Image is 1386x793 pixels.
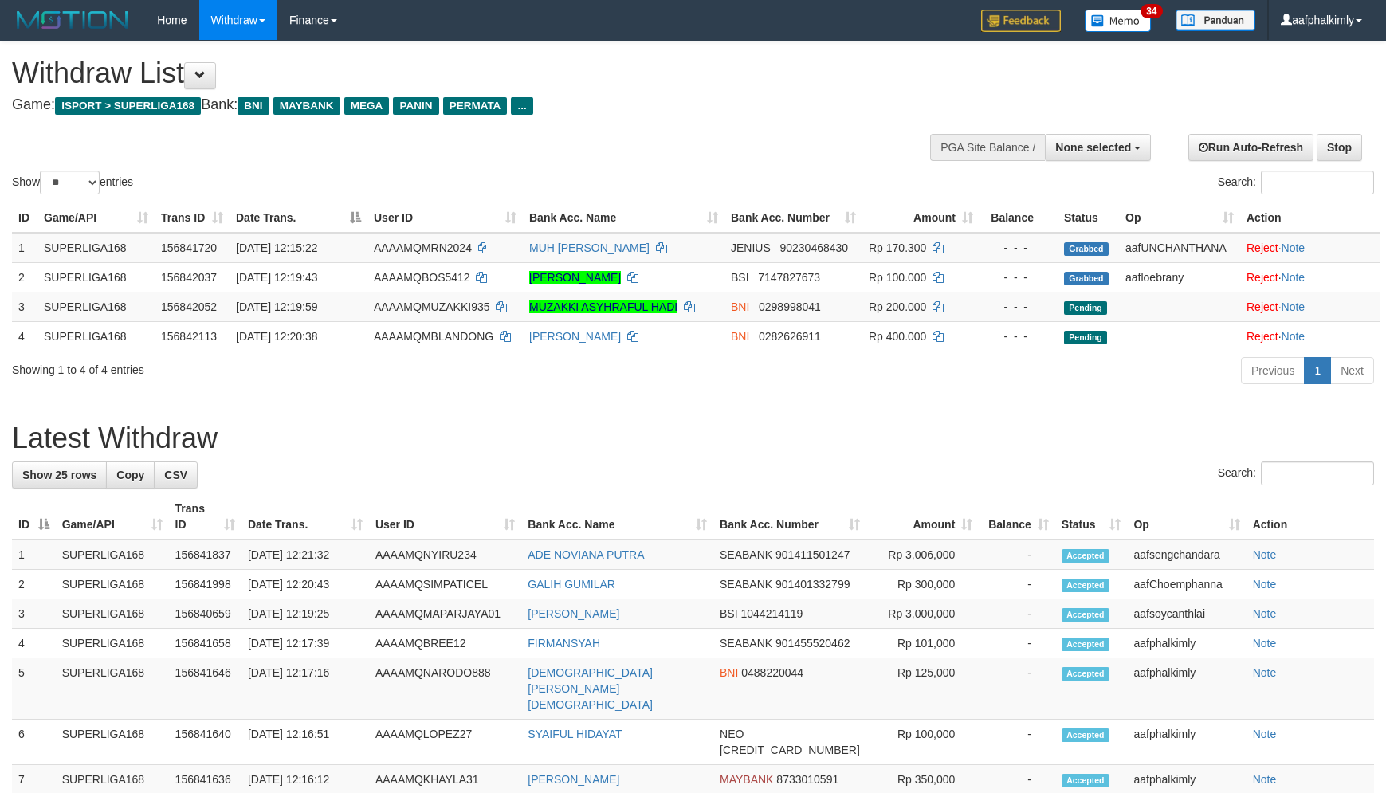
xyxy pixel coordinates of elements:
span: Copy 0282626911 to clipboard [759,330,821,343]
span: Copy 7147827673 to clipboard [758,271,820,284]
td: 156841658 [169,629,241,658]
span: [DATE] 12:20:38 [236,330,317,343]
td: SUPERLIGA168 [37,292,155,321]
span: BNI [720,666,738,679]
a: Note [1253,607,1277,620]
div: - - - [986,269,1051,285]
td: - [979,570,1054,599]
span: CSV [164,469,187,481]
a: Previous [1241,357,1305,384]
a: Note [1253,666,1277,679]
th: Game/API: activate to sort column ascending [37,203,155,233]
td: SUPERLIGA168 [56,629,169,658]
th: Action [1247,494,1374,540]
h4: Game: Bank: [12,97,908,113]
td: AAAAMQNARODO888 [369,658,521,720]
td: 2 [12,570,56,599]
td: SUPERLIGA168 [56,540,169,570]
span: MEGA [344,97,390,115]
span: BNI [238,97,269,115]
td: [DATE] 12:21:32 [241,540,369,570]
td: 4 [12,629,56,658]
span: Accepted [1062,638,1109,651]
th: Op: activate to sort column ascending [1119,203,1240,233]
td: [DATE] 12:19:25 [241,599,369,629]
td: aafsoycanthlai [1127,599,1246,629]
span: Copy 5859459223534313 to clipboard [720,744,860,756]
a: Copy [106,461,155,489]
td: AAAAMQLOPEZ27 [369,720,521,765]
a: Reject [1247,330,1278,343]
a: Next [1330,357,1374,384]
span: ISPORT > SUPERLIGA168 [55,97,201,115]
span: Copy 901401332799 to clipboard [775,578,850,591]
th: Bank Acc. Number: activate to sort column ascending [713,494,866,540]
span: Copy 1044214119 to clipboard [740,607,803,620]
td: - [979,540,1054,570]
td: 156841998 [169,570,241,599]
th: Date Trans.: activate to sort column ascending [241,494,369,540]
span: BSI [731,271,749,284]
td: Rp 3,006,000 [866,540,980,570]
td: AAAAMQBREE12 [369,629,521,658]
th: Amount: activate to sort column ascending [862,203,980,233]
div: - - - [986,299,1051,315]
span: Grabbed [1064,272,1109,285]
button: None selected [1045,134,1151,161]
span: Copy [116,469,144,481]
span: AAAAMQBOS5412 [374,271,470,284]
a: MUH [PERSON_NAME] [529,241,650,254]
span: Copy 901411501247 to clipboard [775,548,850,561]
td: Rp 300,000 [866,570,980,599]
td: AAAAMQMAPARJAYA01 [369,599,521,629]
span: Copy 901455520462 to clipboard [775,637,850,650]
span: Grabbed [1064,242,1109,256]
a: Note [1253,728,1277,740]
span: 156841720 [161,241,217,254]
th: Status [1058,203,1119,233]
a: [PERSON_NAME] [529,271,621,284]
td: Rp 125,000 [866,658,980,720]
td: aafphalkimly [1127,658,1246,720]
span: PANIN [393,97,438,115]
span: Rp 400.000 [869,330,926,343]
a: Note [1253,773,1277,786]
span: SEABANK [720,578,772,591]
span: Show 25 rows [22,469,96,481]
span: Pending [1064,301,1107,315]
h1: Withdraw List [12,57,908,89]
a: CSV [154,461,198,489]
span: MAYBANK [273,97,340,115]
td: 2 [12,262,37,292]
td: - [979,599,1054,629]
span: Accepted [1062,728,1109,742]
td: 156841646 [169,658,241,720]
td: 1 [12,540,56,570]
th: Bank Acc. Number: activate to sort column ascending [724,203,862,233]
td: Rp 100,000 [866,720,980,765]
a: [PERSON_NAME] [528,607,619,620]
td: SUPERLIGA168 [56,570,169,599]
span: Accepted [1062,608,1109,622]
a: 1 [1304,357,1331,384]
span: 34 [1141,4,1162,18]
td: 156841640 [169,720,241,765]
span: 156842052 [161,300,217,313]
th: User ID: activate to sort column ascending [369,494,521,540]
a: Stop [1317,134,1362,161]
a: Run Auto-Refresh [1188,134,1313,161]
td: Rp 101,000 [866,629,980,658]
td: AAAAMQSIMPATICEL [369,570,521,599]
select: Showentries [40,171,100,194]
span: Copy 0298998041 to clipboard [759,300,821,313]
td: - [979,658,1054,720]
label: Search: [1218,461,1374,485]
td: aafChoemphanna [1127,570,1246,599]
span: Rp 100.000 [869,271,926,284]
td: · [1240,321,1380,351]
span: Accepted [1062,579,1109,592]
th: ID: activate to sort column descending [12,494,56,540]
span: Accepted [1062,774,1109,787]
span: BNI [731,330,749,343]
a: FIRMANSYAH [528,637,600,650]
